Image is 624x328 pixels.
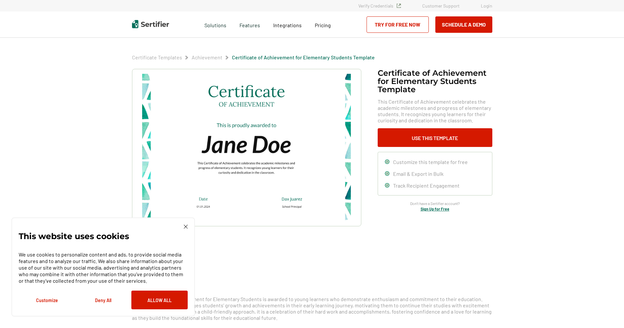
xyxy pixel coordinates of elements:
h1: Certificate of Achievement for Elementary Students Template [378,69,492,93]
span: Features [239,20,260,29]
a: Pricing [315,20,331,29]
a: Login [481,3,492,9]
button: Schedule a Demo [435,16,492,33]
span: Certificate of Achievement for Elementary Students Template [232,54,375,61]
a: Integrations [273,20,302,29]
button: Customize [19,291,75,309]
span: This Certificate of Achievement celebrates the academic milestones and progress of elementary stu... [378,98,492,123]
span: Solutions [204,20,226,29]
span: Customize this template for free [393,159,468,165]
span: Certificate Templates [132,54,182,61]
button: Use This Template [378,128,492,147]
iframe: Chat Widget [591,297,624,328]
a: Verify Credentials [358,3,401,9]
span: The Certificate of Achievement for Elementary Students is awarded to young learners who demonstra... [132,296,492,321]
img: Cookie Popup Close [184,225,188,229]
button: Deny All [75,291,131,309]
a: Try for Free Now [367,16,429,33]
img: Sertifier | Digital Credentialing Platform [132,20,169,28]
a: Customer Support [422,3,460,9]
img: Verified [397,4,401,8]
p: We use cookies to personalize content and ads, to provide social media features and to analyze ou... [19,251,188,284]
div: Breadcrumb [132,54,375,61]
a: Sign Up for Free [421,207,449,211]
a: Achievement [192,54,222,60]
span: Don’t have a Sertifier account? [410,200,460,207]
img: Certificate of Achievement for Elementary Students Template [142,74,350,221]
span: Email & Export in Bulk [393,171,444,177]
span: Pricing [315,22,331,28]
span: Track Recipient Engagement [393,182,460,189]
button: Allow All [131,291,188,309]
span: Integrations [273,22,302,28]
a: Certificate Templates [132,54,182,60]
p: This website uses cookies [19,233,129,239]
a: Certificate of Achievement for Elementary Students Template [232,54,375,60]
span: Achievement [192,54,222,61]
